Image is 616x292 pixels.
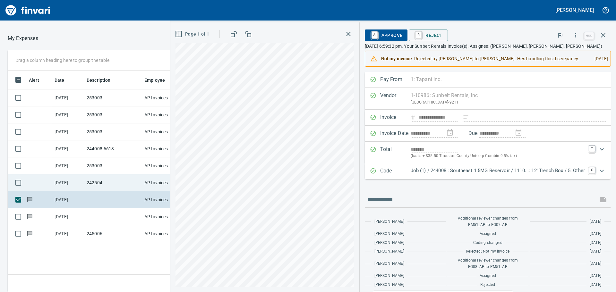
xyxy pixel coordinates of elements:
td: [DATE] [52,225,84,242]
div: Expand [365,163,611,179]
td: [DATE] [52,157,84,174]
a: esc [584,32,594,39]
td: [DATE] [52,106,84,123]
td: [DATE] [52,208,84,225]
span: [PERSON_NAME] [374,219,404,225]
span: This records your message into the invoice and notifies anyone mentioned [595,192,611,207]
a: R [415,31,422,38]
span: Employee [144,76,165,84]
button: [PERSON_NAME] [554,5,595,15]
span: [PERSON_NAME] [374,282,404,288]
td: 242504 [84,174,142,191]
a: A [372,31,378,38]
button: Flag [553,28,567,42]
td: 245006 [84,225,142,242]
span: [PERSON_NAME] [374,231,404,237]
span: Approve [370,30,403,41]
span: Alert [29,76,39,84]
p: Code [380,167,411,175]
span: Assigned [480,273,496,279]
span: [PERSON_NAME] [374,248,404,255]
span: [DATE] [590,273,601,279]
div: - Rejected by [PERSON_NAME] to [PERSON_NAME]. He's handling this discrepancy. [381,53,590,64]
td: AP Invoices [142,208,190,225]
td: [DATE] [52,191,84,208]
span: Date [55,76,64,84]
p: [DATE] 6:59:32 pm. Your Sunbelt Rentals Invoice(s). Assignee: ([PERSON_NAME], [PERSON_NAME], [PER... [365,43,611,49]
span: Additional reviewer changed from EQ08_AP to PM51_AP [450,257,525,270]
span: Description [87,76,119,84]
span: Rejected: Not my invoice [466,248,509,255]
span: Has messages [26,214,33,219]
span: [DATE] [590,261,601,267]
span: Has messages [26,197,33,202]
button: RReject [409,29,448,41]
a: T [589,146,595,152]
td: [DATE] [52,174,84,191]
td: 253003 [84,89,142,106]
div: [DATE] [589,53,608,64]
span: Employee [144,76,173,84]
td: 253003 [84,106,142,123]
span: [DATE] [590,248,601,255]
td: AP Invoices [142,174,190,191]
span: [PERSON_NAME] [374,261,404,267]
span: Coding changed [473,240,502,246]
span: [DATE] [590,219,601,225]
p: Job (1) / 244008.: Southeast 1.5MG Reservoir / 1110. .: 12' Trench Box / 5: Other [411,167,585,174]
p: (basis + $35.50 Thurston County Unicorp Combin 9.5% tax) [411,153,585,159]
span: [DATE] [590,240,601,246]
span: [DATE] [590,231,601,237]
td: 253003 [84,123,142,140]
p: Total [380,146,411,159]
td: AP Invoices [142,140,190,157]
button: More [569,28,583,42]
a: C [589,167,595,173]
span: Additional reviewer changed from PM51_AP to EQ07_AP [450,215,525,228]
span: [DATE] [590,282,601,288]
span: Alert [29,76,47,84]
img: Finvari [4,3,52,18]
td: AP Invoices [142,123,190,140]
span: [PERSON_NAME] [374,273,404,279]
p: Drag a column heading here to group the table [15,57,109,63]
p: My Expenses [8,35,38,42]
td: AP Invoices [142,89,190,106]
nav: breadcrumb [8,35,38,42]
td: AP Invoices [142,157,190,174]
td: [DATE] [52,140,84,157]
td: AP Invoices [142,191,190,208]
span: Has messages [26,231,33,236]
td: [DATE] [52,123,84,140]
div: Expand [365,142,611,163]
button: Page 1 of 1 [174,28,212,40]
td: [DATE] [52,89,84,106]
strong: Not my invoice [381,56,412,61]
span: Close invoice [583,28,611,43]
h5: [PERSON_NAME] [555,7,594,13]
td: 244008.6613 [84,140,142,157]
span: Assigned [480,231,496,237]
span: Reject [414,30,442,41]
span: [PERSON_NAME] [374,240,404,246]
button: AApprove [365,29,408,41]
span: Date [55,76,73,84]
td: AP Invoices [142,225,190,242]
span: Rejected [480,282,495,288]
span: Description [87,76,111,84]
td: AP Invoices [142,106,190,123]
td: 253003 [84,157,142,174]
span: Page 1 of 1 [176,30,209,38]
